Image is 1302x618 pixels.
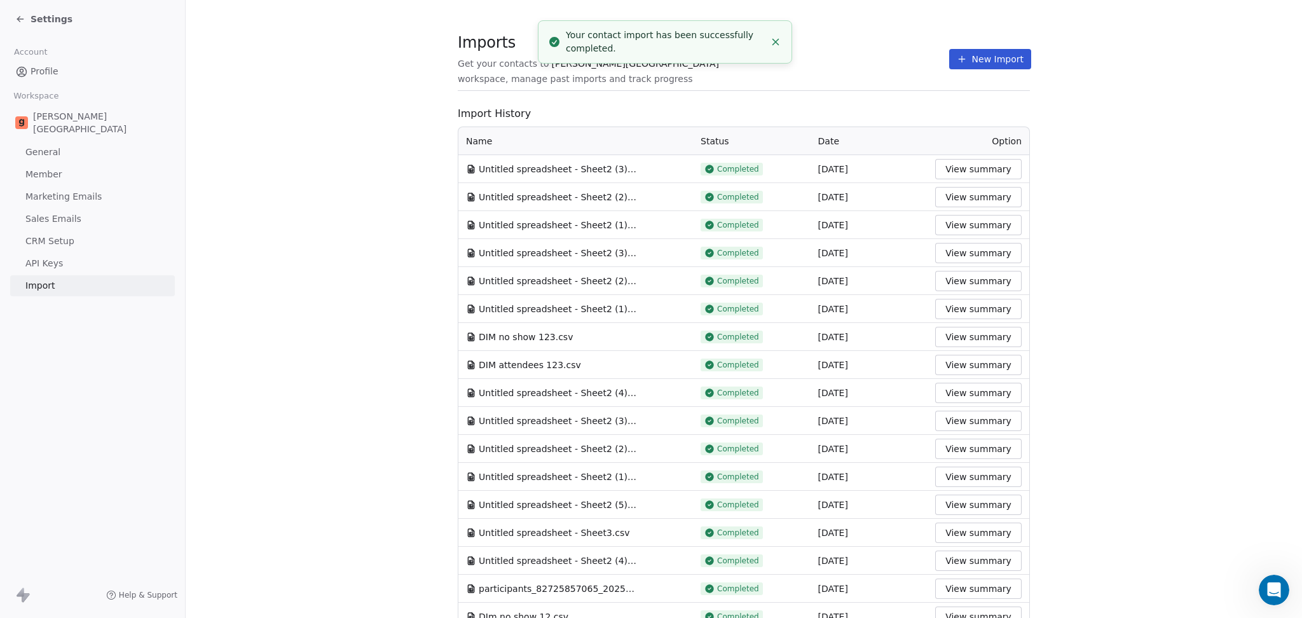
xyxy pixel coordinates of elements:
[458,57,549,70] span: Get your contacts to
[818,163,921,175] div: [DATE]
[818,415,921,427] div: [DATE]
[458,33,949,52] span: Imports
[479,498,638,511] span: Untitled spreadsheet - Sheet2 (5).csv
[818,470,921,483] div: [DATE]
[81,416,91,427] button: Start recording
[31,13,72,25] span: Settings
[199,5,223,29] button: Home
[818,526,921,539] div: [DATE]
[818,387,921,399] div: [DATE]
[935,523,1022,543] button: View summary
[8,43,53,62] span: Account
[717,444,759,454] span: Completed
[25,146,60,159] span: General
[479,415,638,427] span: Untitled spreadsheet - Sheet2 (3).csv
[25,168,62,181] span: Member
[25,190,102,203] span: Marketing Emails
[479,219,638,231] span: Untitled spreadsheet - Sheet2 (1).csv
[717,360,759,370] span: Completed
[10,209,175,230] a: Sales Emails
[8,5,32,29] button: go back
[992,136,1022,146] span: Option
[223,5,246,28] div: Close
[10,275,175,296] a: Import
[935,327,1022,347] button: View summary
[10,336,244,466] div: Abhishek says…
[15,116,28,129] img: Goela%20School%20Logos%20(4).png
[935,579,1022,599] button: View summary
[25,279,55,292] span: Import
[935,383,1022,403] button: View summary
[717,500,759,510] span: Completed
[935,551,1022,571] button: View summary
[10,186,175,207] a: Marketing Emails
[20,255,198,305] div: Once the selected contact status is updated as unsubscribed, you can segment them separately and ...
[767,34,784,50] button: Close toast
[479,163,638,175] span: Untitled spreadsheet - Sheet2 (3).csv
[479,443,638,455] span: Untitled spreadsheet - Sheet2 (2).csv
[36,7,57,27] img: Profile image for Mrinal
[31,65,58,78] span: Profile
[20,68,198,118] div: We automatically suppress emails to the "unsubscribed" contacts, i.e. no further emails will be s...
[818,191,921,203] div: [DATE]
[15,13,72,25] a: Settings
[10,231,175,252] a: CRM Setup
[11,390,243,411] textarea: Message…
[8,86,64,106] span: Workspace
[458,72,692,85] span: workspace, manage past imports and track progress
[20,130,198,180] div: Additionally, you will be able to bulk select the contacts and update the contact's Subscribe / U...
[935,215,1022,235] button: View summary
[717,192,759,202] span: Completed
[818,582,921,595] div: [DATE]
[717,528,759,538] span: Completed
[20,315,120,323] div: [PERSON_NAME] • 6h ago
[717,556,759,566] span: Completed
[62,6,144,16] h1: [PERSON_NAME]
[62,16,118,29] p: Active 2h ago
[479,470,638,483] span: Untitled spreadsheet - Sheet2 (1).csv
[25,235,74,248] span: CRM Setup
[46,336,244,451] div: Let me explain this better. I am running two campaigns - A and B. I started with campaign A. If s...
[566,29,765,55] div: Your contact import has been successfully completed.
[818,331,921,343] div: [DATE]
[20,416,30,427] button: Emoji picker
[40,416,50,427] button: Gif picker
[935,271,1022,291] button: View summary
[479,275,638,287] span: Untitled spreadsheet - Sheet2 (2).csv
[818,303,921,315] div: [DATE]
[10,164,175,185] a: Member
[479,247,638,259] span: Untitled spreadsheet - Sheet2 (3).csv
[479,526,629,539] span: Untitled spreadsheet - Sheet3.csv
[218,411,238,432] button: Send a message…
[717,584,759,594] span: Completed
[479,359,581,371] span: DIM attendees 123.csv
[479,387,638,399] span: Untitled spreadsheet - Sheet2 (4).csv
[479,554,638,567] span: Untitled spreadsheet - Sheet2 (4).csv
[818,247,921,259] div: [DATE]
[717,472,759,482] span: Completed
[458,106,1030,121] span: Import History
[25,212,81,226] span: Sales Emails
[717,304,759,314] span: Completed
[818,136,839,146] span: Date
[33,110,170,135] span: [PERSON_NAME][GEOGRAPHIC_DATA]
[10,253,175,274] a: API Keys
[935,187,1022,207] button: View summary
[818,443,921,455] div: [DATE]
[56,343,234,443] div: Let me explain this better. I am running two campaigns - A and B. I started with campaign A. If s...
[717,388,759,398] span: Completed
[935,495,1022,515] button: View summary
[717,416,759,426] span: Completed
[60,416,71,427] button: Upload attachment
[717,164,759,174] span: Completed
[935,355,1022,375] button: View summary
[119,590,177,600] span: Help & Support
[1259,575,1289,605] iframe: To enrich screen reader interactions, please activate Accessibility in Grammarly extension settings
[935,439,1022,459] button: View summary
[818,219,921,231] div: [DATE]
[717,276,759,286] span: Completed
[701,136,729,146] span: Status
[818,554,921,567] div: [DATE]
[818,359,921,371] div: [DATE]
[479,582,638,595] span: participants_82725857065_2025_08_31.csv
